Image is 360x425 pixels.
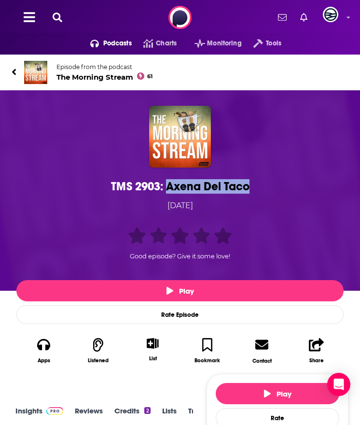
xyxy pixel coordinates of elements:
[79,36,132,51] button: open menu
[88,357,109,364] div: Listened
[38,357,50,364] div: Apps
[323,7,338,22] span: Logged in as GlobalPrairie
[183,36,242,51] button: open menu
[327,373,350,396] div: Open Intercom Messenger
[156,37,177,50] span: Charts
[194,357,220,364] div: Bookmark
[323,7,344,28] a: Logged in as GlobalPrairie
[266,37,281,50] span: Tools
[149,355,157,362] div: List
[56,72,152,82] span: The Morning Stream
[323,7,338,22] img: User Profile
[130,253,230,260] span: Good episode? Give it some love!
[216,383,339,404] button: Play
[125,332,180,368] div: Show More ButtonList
[103,37,132,50] span: Podcasts
[309,357,324,364] div: Share
[71,332,125,370] button: Listened
[207,37,241,50] span: Monitoring
[274,9,291,26] a: Show notifications dropdown
[296,9,311,26] a: Show notifications dropdown
[16,280,344,301] button: Play
[168,6,192,29] img: Podchaser - Follow, Share and Rate Podcasts
[149,106,211,168] img: TMS 2903: Axena Del Taco
[56,63,152,71] span: Episode from the podcast
[252,357,272,364] div: Contact
[144,407,150,414] div: 2
[180,332,235,370] button: Bookmark
[16,332,71,370] button: Apps
[132,36,177,51] a: Charts
[24,61,47,84] img: The Morning Stream
[166,286,194,296] span: Play
[289,332,344,370] button: Share
[147,74,152,79] span: 61
[264,389,291,398] span: Play
[46,407,63,415] img: Podchaser Pro
[35,199,325,212] div: [DATE]
[242,36,281,51] button: open menu
[16,305,344,324] div: Rate Episode
[12,61,348,84] a: The Morning StreamEpisode from the podcastThe Morning Stream61
[143,338,163,349] button: Show More Button
[235,332,289,370] a: Contact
